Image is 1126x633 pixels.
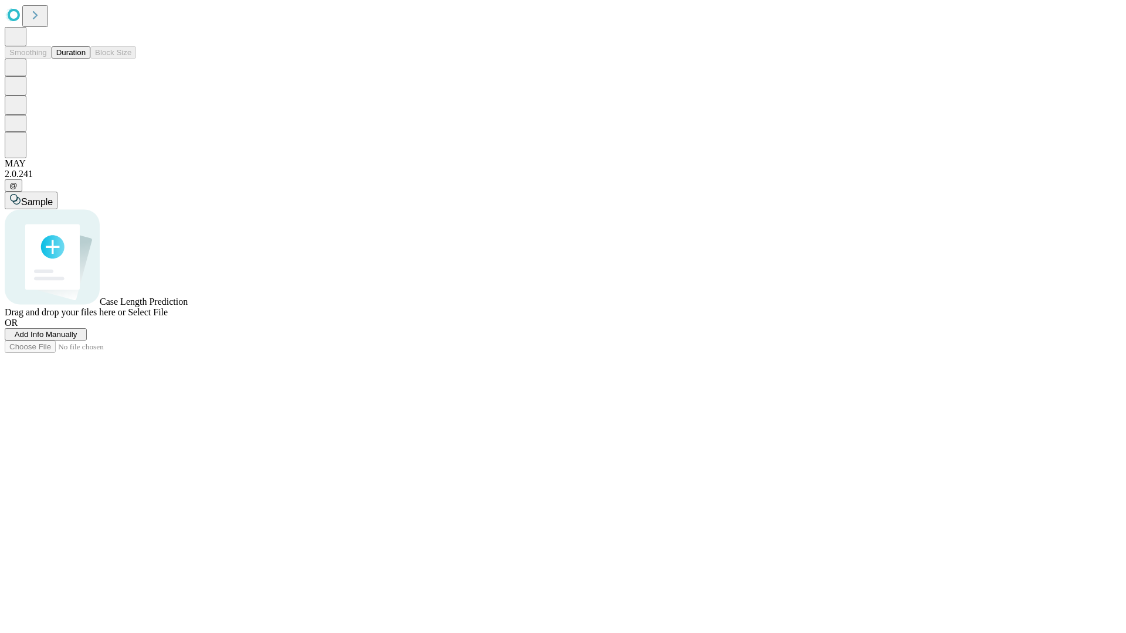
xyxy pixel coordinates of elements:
[52,46,90,59] button: Duration
[5,169,1121,179] div: 2.0.241
[5,328,87,341] button: Add Info Manually
[5,179,22,192] button: @
[21,197,53,207] span: Sample
[100,297,188,307] span: Case Length Prediction
[128,307,168,317] span: Select File
[5,192,57,209] button: Sample
[5,158,1121,169] div: MAY
[9,181,18,190] span: @
[15,330,77,339] span: Add Info Manually
[5,318,18,328] span: OR
[5,46,52,59] button: Smoothing
[5,307,126,317] span: Drag and drop your files here or
[90,46,136,59] button: Block Size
